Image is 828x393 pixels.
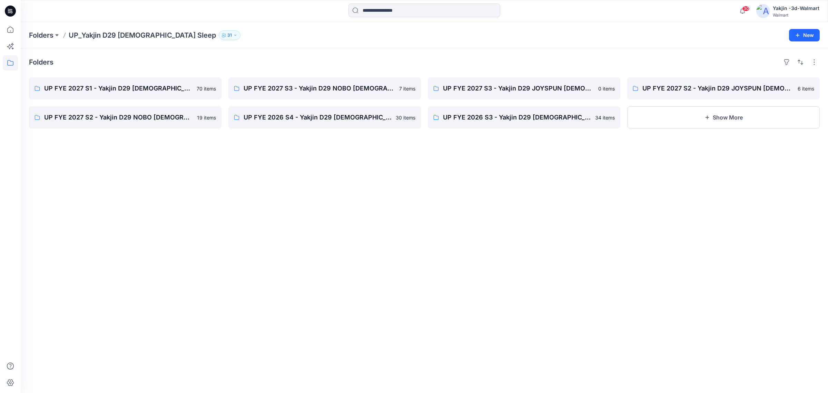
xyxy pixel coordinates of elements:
div: Yakjin -3d-Walmart [773,4,819,12]
p: 19 items [197,114,216,121]
span: 30 [742,6,750,11]
p: UP FYE 2026 S3 - Yakjin D29 [DEMOGRAPHIC_DATA] Sleepwear [443,113,591,122]
img: avatar [756,4,770,18]
p: 34 items [595,114,615,121]
p: 30 items [396,114,415,121]
a: UP FYE 2027 S3 - Yakjin D29 JOYSPUN [DEMOGRAPHIC_DATA] Sleepwear0 items [428,77,620,99]
a: UP FYE 2027 S1 - Yakjin D29 [DEMOGRAPHIC_DATA] Sleepwear70 items [29,77,221,99]
button: 31 [219,30,240,40]
p: 7 items [399,85,415,92]
div: Walmart [773,12,819,18]
a: UP FYE 2026 S4 - Yakjin D29 [DEMOGRAPHIC_DATA] Sleepwear30 items [228,106,421,128]
p: UP FYE 2027 S2 - Yakjin D29 JOYSPUN [DEMOGRAPHIC_DATA] Sleepwear [642,84,793,93]
p: UP_Yakjin D29 [DEMOGRAPHIC_DATA] Sleep [69,30,216,40]
p: UP FYE 2027 S1 - Yakjin D29 [DEMOGRAPHIC_DATA] Sleepwear [44,84,193,93]
p: 6 items [798,85,814,92]
a: UP FYE 2027 S2 - Yakjin D29 NOBO [DEMOGRAPHIC_DATA] Sleepwear19 items [29,106,221,128]
p: UP FYE 2027 S3 - Yakjin D29 JOYSPUN [DEMOGRAPHIC_DATA] Sleepwear [443,84,594,93]
p: 0 items [598,85,615,92]
a: UP FYE 2026 S3 - Yakjin D29 [DEMOGRAPHIC_DATA] Sleepwear34 items [428,106,620,128]
button: New [789,29,820,41]
a: UP FYE 2027 S3 - Yakjin D29 NOBO [DEMOGRAPHIC_DATA] Sleepwear7 items [228,77,421,99]
a: Folders [29,30,53,40]
p: 31 [227,31,232,39]
a: UP FYE 2027 S2 - Yakjin D29 JOYSPUN [DEMOGRAPHIC_DATA] Sleepwear6 items [627,77,820,99]
h4: Folders [29,58,53,66]
p: 70 items [197,85,216,92]
p: UP FYE 2026 S4 - Yakjin D29 [DEMOGRAPHIC_DATA] Sleepwear [244,113,392,122]
p: UP FYE 2027 S3 - Yakjin D29 NOBO [DEMOGRAPHIC_DATA] Sleepwear [244,84,395,93]
p: UP FYE 2027 S2 - Yakjin D29 NOBO [DEMOGRAPHIC_DATA] Sleepwear [44,113,193,122]
button: Show More [627,106,820,128]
